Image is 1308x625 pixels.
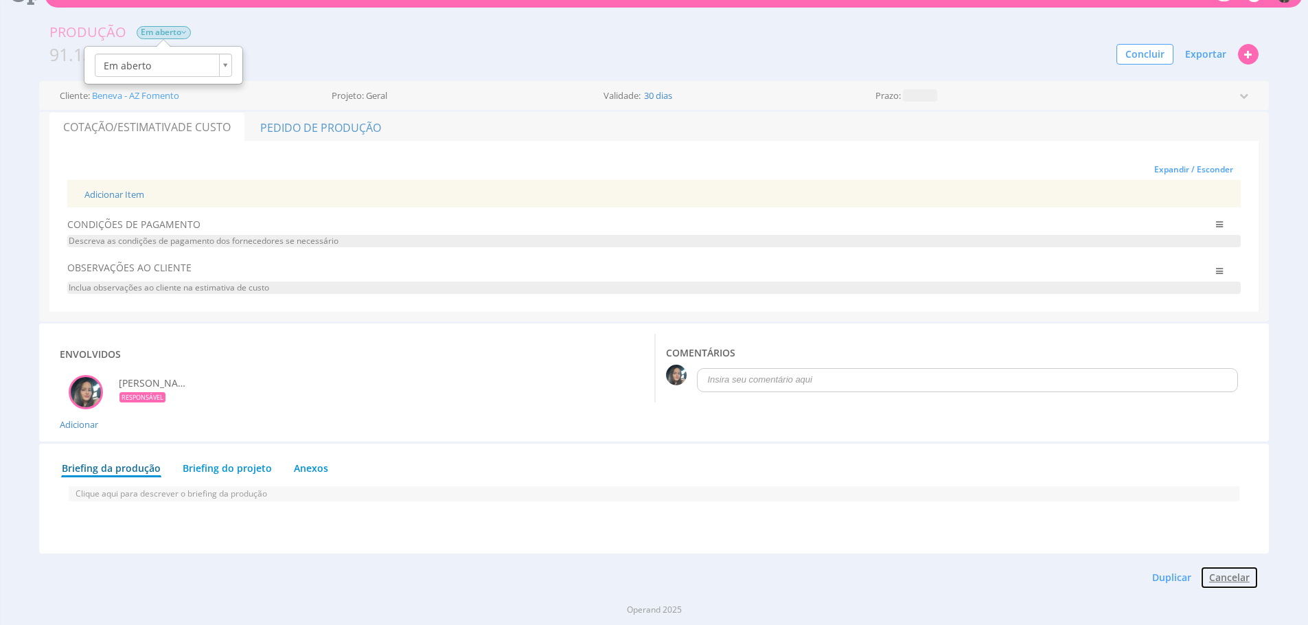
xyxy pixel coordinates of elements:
[1185,47,1226,60] span: Exportar
[69,486,1239,501] p: Clique aqui para descrever o briefing da produção
[95,54,232,77] a: Em aberto
[119,376,187,390] span: Amanda
[67,218,1143,231] span: CONDIÇÕES DE PAGAMENTO
[332,91,364,100] label: Projeto:
[178,120,231,135] span: de Custo
[1143,566,1200,589] button: Duplicar
[67,235,1241,247] span: Descreva as condições de pagamento dos fornecedores se necessário
[1176,43,1235,66] button: Exportar
[875,91,901,100] label: Prazo:
[182,454,273,475] a: Briefing do projeto
[666,348,1241,358] h3: COMENTáRIOS
[137,26,191,39] span: Em aberto
[119,392,165,402] div: RESPONSÁVEL
[246,113,395,141] a: Pedido de Produção
[49,43,226,67] span: BENEVA - Garrafa Dia do Dentista
[49,43,93,66] span: 91.13
[643,91,674,100] span: 30 dias
[60,418,98,431] span: Adicionar
[69,375,103,409] div: Remover de responsável
[60,91,90,100] label: Cliente:
[366,91,387,100] span: Geral
[293,454,329,475] a: Anexos
[67,282,1241,294] span: Inclua observações ao cliente na estimativa de custo
[67,261,1143,275] span: OBSERVAÇÕES AO CLIENTE
[84,188,144,201] a: Adicionar Item
[60,349,121,359] h3: Envolvidos
[1200,566,1259,589] button: Cancelar
[46,604,1263,615] div: Operand 2025
[1116,44,1173,65] button: Concluir
[61,454,161,477] a: Briefing da produção
[92,91,179,100] a: Beneva - AZ Fomento
[49,22,126,43] div: Produção
[604,91,641,100] label: Validade:
[49,113,244,141] a: Cotação/Estimativade Custo
[1147,159,1241,180] button: Expandir / Esconder
[95,54,214,77] span: Em aberto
